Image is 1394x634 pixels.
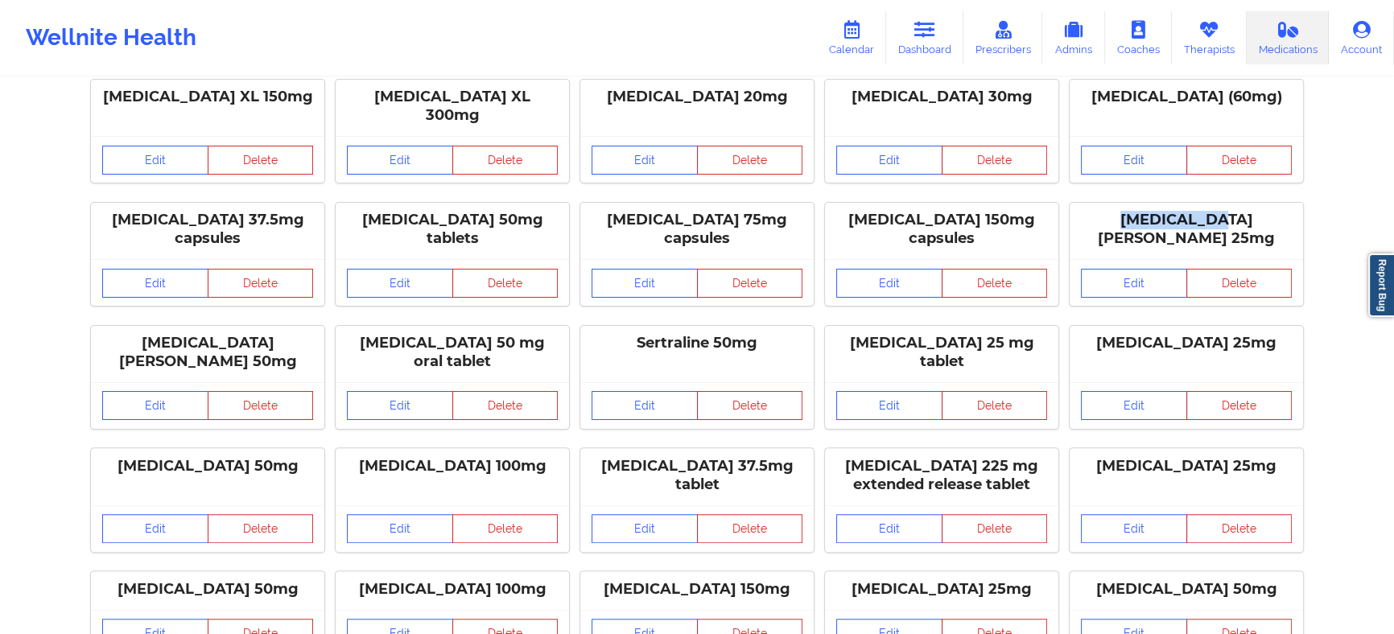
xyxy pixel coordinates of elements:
a: Edit [836,514,942,543]
button: Delete [208,269,314,298]
button: Delete [697,514,803,543]
a: Edit [1081,514,1187,543]
div: [MEDICAL_DATA] 50 mg oral tablet [347,334,558,371]
button: Delete [942,391,1048,420]
div: [MEDICAL_DATA] XL 150mg [102,88,313,106]
div: [MEDICAL_DATA] 37.5mg tablet [592,457,802,494]
div: [MEDICAL_DATA] (60mg) [1081,88,1292,106]
button: Delete [697,146,803,175]
button: Delete [208,391,314,420]
a: Edit [102,391,208,420]
button: Delete [208,514,314,543]
div: Sertraline 50mg [592,334,802,352]
a: Account [1329,11,1394,64]
div: [MEDICAL_DATA] 30mg [836,88,1047,106]
button: Delete [452,269,559,298]
div: [MEDICAL_DATA] 225 mg extended release tablet [836,457,1047,494]
button: Delete [452,391,559,420]
a: Dashboard [886,11,963,64]
div: [MEDICAL_DATA] 150mg capsules [836,211,1047,248]
button: Delete [452,514,559,543]
button: Delete [1186,146,1293,175]
button: Delete [208,146,314,175]
button: Delete [697,391,803,420]
div: [MEDICAL_DATA] [PERSON_NAME] 50mg [102,334,313,371]
a: Edit [102,269,208,298]
a: Edit [592,391,698,420]
a: Edit [347,391,453,420]
a: Edit [1081,391,1187,420]
a: Edit [347,146,453,175]
div: [MEDICAL_DATA] 25mg [836,580,1047,599]
div: [MEDICAL_DATA] 50mg [1081,580,1292,599]
div: [MEDICAL_DATA] 25mg [1081,457,1292,475]
div: [MEDICAL_DATA] XL 300mg [347,88,558,125]
button: Delete [1186,514,1293,543]
a: Coaches [1105,11,1172,64]
a: Edit [347,269,453,298]
div: [MEDICAL_DATA] 25mg [1081,334,1292,352]
button: Delete [452,146,559,175]
a: Edit [836,269,942,298]
a: Edit [592,514,698,543]
div: [MEDICAL_DATA] 25 mg tablet [836,334,1047,371]
a: Edit [592,269,698,298]
div: [MEDICAL_DATA] 20mg [592,88,802,106]
div: [MEDICAL_DATA] 37.5mg capsules [102,211,313,248]
a: Admins [1042,11,1105,64]
a: Prescribers [963,11,1043,64]
a: Therapists [1172,11,1247,64]
button: Delete [942,269,1048,298]
div: [MEDICAL_DATA] 50mg [102,457,313,475]
a: Edit [347,514,453,543]
a: Calendar [817,11,886,64]
div: [MEDICAL_DATA] 50mg [102,580,313,599]
a: Medications [1247,11,1330,64]
a: Report Bug [1368,253,1394,317]
a: Edit [102,146,208,175]
div: [MEDICAL_DATA] 150mg [592,580,802,599]
div: [MEDICAL_DATA] 50mg tablets [347,211,558,248]
div: [MEDICAL_DATA] 100mg [347,457,558,475]
button: Delete [1186,269,1293,298]
button: Delete [1186,391,1293,420]
button: Delete [697,269,803,298]
a: Edit [102,514,208,543]
div: [MEDICAL_DATA] 100mg [347,580,558,599]
a: Edit [836,146,942,175]
div: [MEDICAL_DATA] [PERSON_NAME] 25mg [1081,211,1292,248]
a: Edit [836,391,942,420]
a: Edit [1081,146,1187,175]
button: Delete [942,514,1048,543]
div: [MEDICAL_DATA] 75mg capsules [592,211,802,248]
a: Edit [592,146,698,175]
button: Delete [942,146,1048,175]
a: Edit [1081,269,1187,298]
